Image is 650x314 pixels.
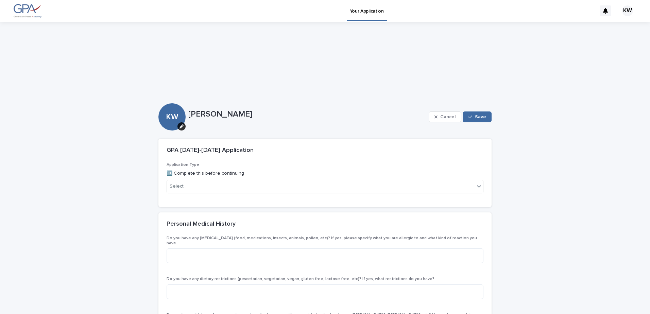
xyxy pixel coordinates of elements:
div: KW [622,5,633,16]
p: ➡️ Complete this before continuing [167,170,483,177]
button: Save [463,111,492,122]
button: Cancel [429,111,461,122]
span: Do you have any [MEDICAL_DATA] (food, medications, insects, animals, pollen, etc)? If yes, please... [167,236,477,245]
p: [PERSON_NAME] [188,109,426,119]
img: hXW6Y2l7ROCmRPzNXoAQ [14,4,41,18]
h2: GPA [DATE]-[DATE] Application [167,147,254,154]
h2: Personal Medical History [167,221,236,228]
span: Cancel [440,115,456,119]
span: Save [475,115,486,119]
div: Select... [170,183,187,190]
span: Application Type [167,163,199,167]
span: Do you have any dietary restrictions (pescetarian, vegetarian, vegan, gluten free, lactose free, ... [167,277,434,281]
div: KW [158,85,186,122]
